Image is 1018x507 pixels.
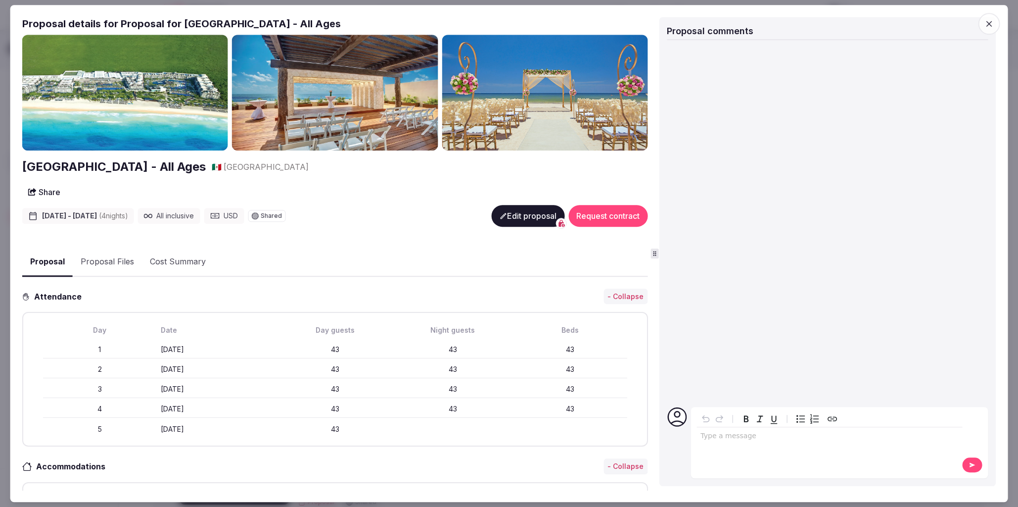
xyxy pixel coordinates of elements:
h3: Attendance [30,291,90,303]
button: 🇲🇽 [212,161,222,172]
div: 43 [513,364,627,374]
button: Bulleted list [793,412,807,426]
img: Gallery photo 2 [232,35,438,151]
button: - Collapse [603,459,648,475]
img: Gallery photo 1 [22,35,228,151]
span: [GEOGRAPHIC_DATA] [224,161,309,172]
button: Underline [767,412,781,426]
div: Day guests [278,325,392,335]
div: 1 [43,345,157,355]
div: 43 [278,424,392,434]
span: ( 4 night s ) [99,211,128,220]
div: 43 [513,384,627,394]
div: All inclusive [138,208,200,224]
span: Shared [261,213,282,219]
button: Edit proposal [491,205,564,227]
button: - Collapse [603,289,648,304]
div: editable markdown [696,427,962,447]
button: Proposal Files [73,248,142,276]
div: USD [204,208,244,224]
div: 43 [396,364,509,374]
h3: Accommodations [32,460,115,472]
button: Cost Summary [142,248,214,276]
div: 5 [43,424,157,434]
span: [DATE] - [DATE] [42,211,128,221]
div: [DATE] [160,364,274,374]
img: Gallery photo 3 [442,35,648,151]
div: 43 [278,345,392,355]
div: 4 [43,404,157,414]
button: Numbered list [807,412,821,426]
div: 43 [396,404,509,414]
button: Request contract [568,205,648,227]
div: [DATE] [160,404,274,414]
button: Create link [825,412,839,426]
button: Proposal [22,248,73,277]
div: [DATE] [160,345,274,355]
div: 43 [396,345,509,355]
button: Italic [753,412,767,426]
div: Date [160,325,274,335]
div: 2 [43,364,157,374]
div: 43 [278,404,392,414]
div: Night guests [396,325,509,335]
div: [DATE] [160,424,274,434]
h2: Proposal details for Proposal for [GEOGRAPHIC_DATA] - All Ages [22,17,648,31]
a: [GEOGRAPHIC_DATA] - All Ages [22,158,206,175]
div: toggle group [793,412,821,426]
div: Day [43,325,157,335]
div: 43 [513,404,627,414]
div: Beds [513,325,627,335]
span: Proposal comments [667,26,753,36]
div: 43 [278,384,392,394]
div: [DATE] [160,384,274,394]
div: 43 [278,364,392,374]
div: 43 [396,384,509,394]
div: 3 [43,384,157,394]
button: Bold [739,412,753,426]
div: 43 [513,345,627,355]
span: 🇲🇽 [212,162,222,172]
button: Share [22,183,66,201]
